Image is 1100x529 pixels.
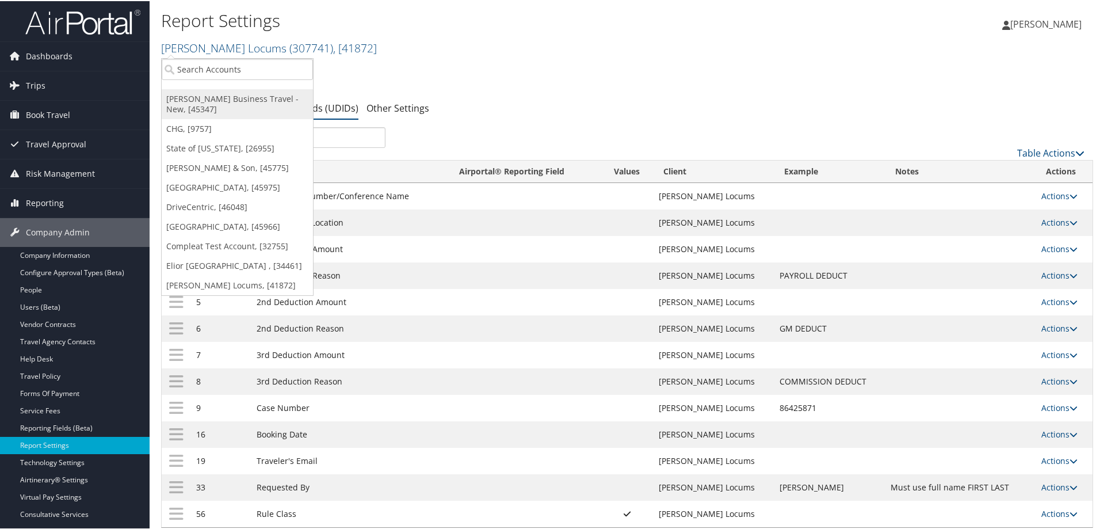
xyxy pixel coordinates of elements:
td: 2nd Deduction Reason [251,314,449,341]
td: PAYROLL DEDUCT [774,261,885,288]
td: 9 [190,394,250,420]
a: [PERSON_NAME] & Son, [45775] [162,157,313,177]
td: Case Number [251,394,449,420]
td: [PERSON_NAME] Locums [653,447,774,473]
a: Actions [1041,481,1078,492]
td: [PERSON_NAME] Locums [653,367,774,394]
td: 86425871 [774,394,885,420]
td: 19 [190,447,250,473]
td: 3rd Deduction Reason [251,367,449,394]
a: Actions [1041,269,1078,280]
td: 1st Deduction Amount [251,235,449,261]
h1: Report Settings [161,7,782,32]
a: [GEOGRAPHIC_DATA], [45975] [162,177,313,196]
a: Actions [1041,375,1078,386]
a: Actions [1041,401,1078,412]
td: 8 [190,367,250,394]
td: [PERSON_NAME] Locums [653,288,774,314]
a: State of [US_STATE], [26955] [162,138,313,157]
a: CHG, [9757] [162,118,313,138]
td: [PERSON_NAME] Locums [653,341,774,367]
td: [PERSON_NAME] Locums [653,500,774,526]
th: Client [653,159,774,182]
a: [PERSON_NAME] [1002,6,1093,40]
span: ( 307741 ) [289,39,333,55]
a: Table Actions [1017,146,1084,158]
td: Requested By [251,473,449,500]
td: COMMISSION DEDUCT [774,367,885,394]
td: 2nd Deduction Amount [251,288,449,314]
td: Must use full name FIRST LAST [885,473,1036,500]
th: Notes [885,159,1036,182]
a: [PERSON_NAME] Locums, [41872] [162,275,313,294]
td: 7 [190,341,250,367]
a: Actions [1041,322,1078,333]
a: Other Settings [366,101,429,113]
th: Airportal&reg; Reporting Field [449,159,601,182]
td: GM DEDUCT [774,314,885,341]
span: Company Admin [26,217,90,246]
input: Search Accounts [162,58,313,79]
img: airportal-logo.png [25,7,140,35]
td: [PERSON_NAME] Locums [653,473,774,500]
a: Actions [1041,507,1078,518]
td: 3rd Deduction Amount [251,341,449,367]
span: Travel Approval [26,129,86,158]
a: Actions [1041,189,1078,200]
td: 16 [190,420,250,447]
th: Example [774,159,885,182]
th: Values [601,159,654,182]
span: Book Travel [26,100,70,128]
span: [PERSON_NAME] [1010,17,1082,29]
td: [PERSON_NAME] Locums [653,208,774,235]
a: Actions [1041,454,1078,465]
td: [PERSON_NAME] Locums [653,261,774,288]
span: Dashboards [26,41,72,70]
td: [PERSON_NAME] Locums [653,420,774,447]
a: Elior [GEOGRAPHIC_DATA] , [34461] [162,255,313,275]
td: [PERSON_NAME] Locums [653,394,774,420]
a: Actions [1041,242,1078,253]
td: Assignment Number/Conference Name [251,182,449,208]
td: Booking Date [251,420,449,447]
a: [GEOGRAPHIC_DATA], [45966] [162,216,313,235]
td: Traveler's Email [251,447,449,473]
a: [PERSON_NAME] Locums [161,39,377,55]
a: Actions [1041,428,1078,439]
a: Actions [1041,216,1078,227]
td: [PERSON_NAME] Locums [653,235,774,261]
span: Risk Management [26,158,95,187]
td: 1st Deduction Reason [251,261,449,288]
td: [PERSON_NAME] Locums [653,182,774,208]
a: DriveCentric, [46048] [162,196,313,216]
td: 56 [190,500,250,526]
span: Trips [26,70,45,99]
a: [PERSON_NAME] Business Travel - New, [45347] [162,88,313,118]
span: , [ 41872 ] [333,39,377,55]
th: Name [251,159,449,182]
a: Compleat Test Account, [32755] [162,235,313,255]
th: Actions [1036,159,1093,182]
td: Facility Name/Location [251,208,449,235]
span: Reporting [26,188,64,216]
td: 5 [190,288,250,314]
td: 33 [190,473,250,500]
td: Rule Class [251,500,449,526]
td: 6 [190,314,250,341]
a: Actions [1041,348,1078,359]
td: [PERSON_NAME] Locums [653,314,774,341]
a: Actions [1041,295,1078,306]
td: [PERSON_NAME] [774,473,885,500]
